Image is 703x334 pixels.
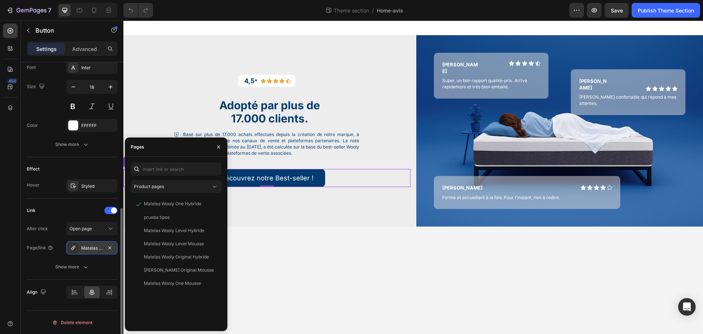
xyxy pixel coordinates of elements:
[27,64,36,71] div: Font
[52,318,92,327] div: Delete element
[27,287,48,297] div: Align
[144,214,170,221] div: prueba tipos
[55,263,89,271] div: Show more
[3,3,55,18] button: 7
[605,3,629,18] button: Save
[27,317,118,329] button: Delete element
[27,182,40,188] div: Hover
[55,141,89,148] div: Show more
[293,15,580,206] img: wooly-avis_clients.webp
[9,138,25,145] div: Button
[456,58,483,70] strong: [PERSON_NAME]
[97,153,190,162] p: Découvrez notre Best-seller !
[144,267,214,274] div: [PERSON_NAME] Original Mousse
[319,41,354,54] strong: [PERSON_NAME]
[131,180,222,193] button: Product pages
[632,3,700,18] button: Publish Theme Section
[70,226,92,231] span: Open page
[456,74,554,86] p: [PERSON_NAME] confortable qui répond à mes attentes.
[319,57,417,70] p: Super, un bon rapport qualité-prix. Arrivé rapidement et très bien emballé.
[27,260,118,274] button: Show more
[144,280,201,287] div: Matelas Wooly One Mousse
[60,111,236,136] p: Basé sur plus de 17.000 achats effectués depuis la création de notre marque, à travers l’ensemble...
[81,183,116,190] div: Styled
[144,254,209,260] div: Matelas Wooly Original Hybride
[638,7,694,14] div: Publish Theme Section
[27,138,118,151] button: Show more
[27,225,48,232] div: After click
[121,56,131,64] span: 4,5
[144,201,201,207] div: Matelas Wooly One Hybride
[332,7,371,14] span: Theme section
[144,241,204,247] div: Matelas Wooly Level Mousse
[319,174,488,180] p: Ferme et accueillant à la fois. Pour l'instant, rien à redire.
[377,7,403,14] span: Home-avis
[72,45,97,53] p: Advanced
[27,245,53,251] div: Page/link
[134,184,164,189] span: Product pages
[27,122,38,129] div: Color
[144,227,204,234] div: Matelas Wooly Level Hybride
[131,144,144,150] div: Pages
[81,245,103,252] div: Matelas Wooly One Hybride
[131,162,222,176] input: Insert link or search
[27,82,46,92] div: Size
[319,164,359,170] strong: [PERSON_NAME]
[123,3,153,18] div: Undo/Redo
[611,7,623,14] span: Save
[7,78,18,84] div: 450
[678,298,696,316] div: Open Intercom Messenger
[96,78,197,104] strong: Adopté par plus de 17.000 clients.
[372,7,374,14] span: /
[123,21,703,334] iframe: Design area
[81,65,116,71] div: Inter
[85,148,202,166] a: Découvrez notre Best-seller !
[48,6,51,15] p: 7
[81,122,116,129] div: FFFFFF
[27,207,36,214] div: Link
[36,26,98,35] p: Button
[66,222,118,235] button: Open page
[36,45,57,53] p: Settings
[27,166,40,172] div: Effect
